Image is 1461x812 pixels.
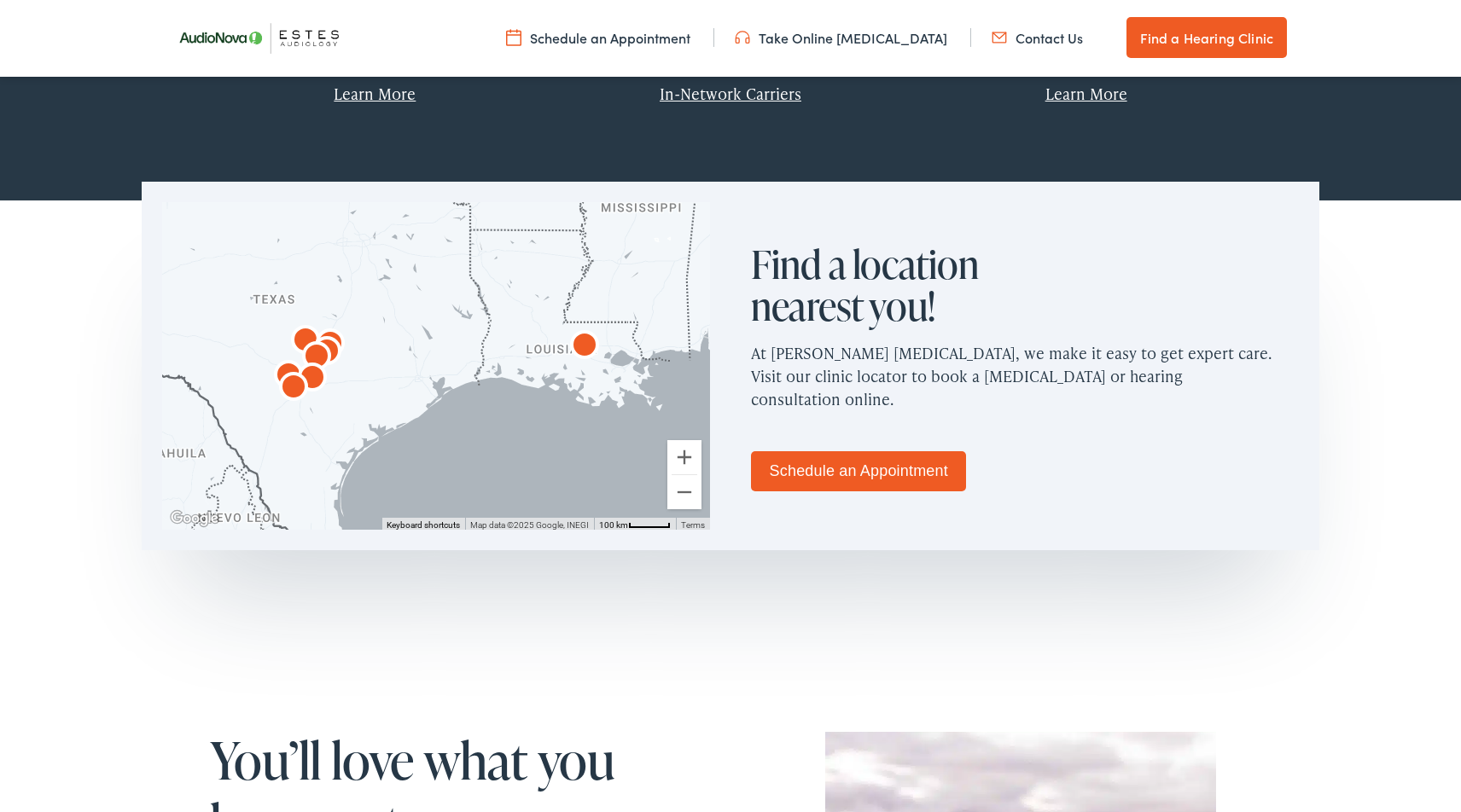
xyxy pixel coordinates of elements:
[667,440,701,474] button: Zoom in
[210,732,321,788] span: You’ll
[751,451,966,491] a: Schedule an Appointment
[268,357,309,397] div: AudioNova
[599,520,628,530] span: 100 km
[166,507,223,530] img: Google
[334,83,416,104] a: Learn More
[1126,17,1287,58] a: Find a Hearing Clinic
[992,28,1083,47] a: Contact Us
[296,338,337,379] div: AudioNova
[166,507,223,530] a: Open this area in Google Maps (opens a new window)
[273,368,314,409] div: AudioNova
[470,520,589,530] span: Map data ©2025 Google, INEGI
[331,732,414,788] span: love
[506,28,690,47] a: Schedule an Appointment
[681,520,705,530] a: Terms (opens in new tab)
[538,732,614,788] span: you
[292,359,333,400] div: AudioNova
[735,28,947,47] a: Take Online [MEDICAL_DATA]
[1045,83,1127,104] a: Learn More
[506,28,521,47] img: utility icon
[285,322,326,362] div: AudioNova
[310,325,351,366] div: AudioNova
[751,243,1024,328] h2: Find a location nearest you!
[660,83,801,104] a: In-Network Carriers
[751,328,1299,424] p: At [PERSON_NAME] [MEDICAL_DATA], we make it easy to get expert care. Visit our clinic locator to ...
[423,732,528,788] span: what
[594,518,676,530] button: Map Scale: 100 km per 46 pixels
[387,519,460,531] button: Keyboard shortcuts
[306,333,347,374] div: AudioNova
[992,28,1007,47] img: utility icon
[564,327,605,368] div: AudioNova
[735,28,750,47] img: utility icon
[667,475,701,509] button: Zoom out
